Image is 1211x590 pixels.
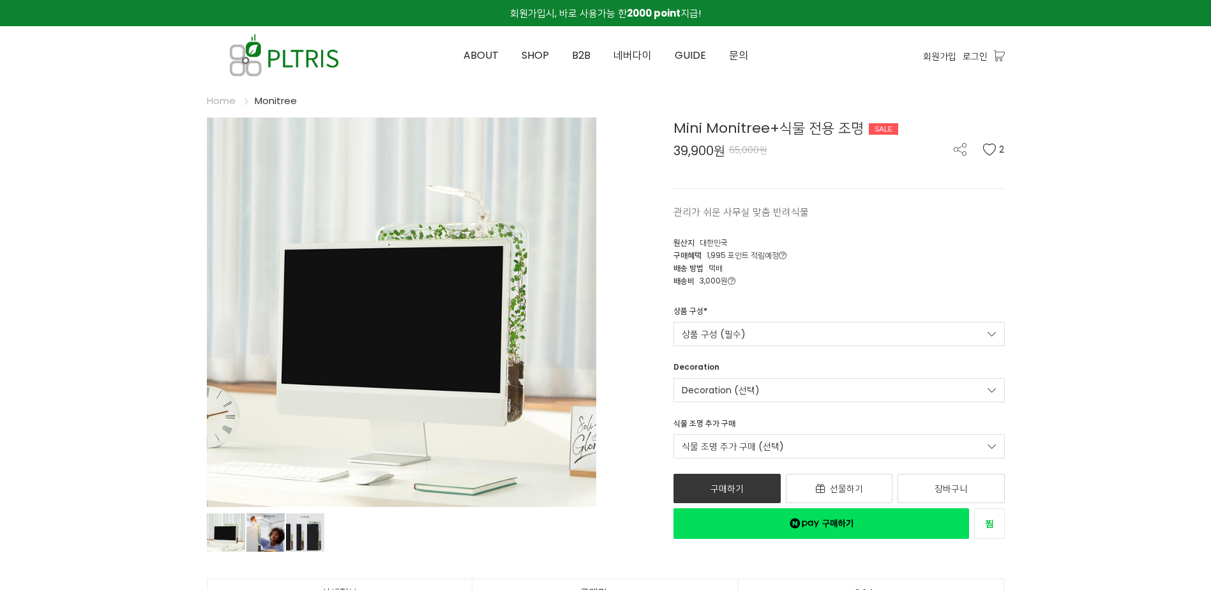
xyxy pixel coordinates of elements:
a: 장바구니 [898,474,1005,503]
div: SALE [869,123,898,135]
div: 상품 구성 [673,305,707,322]
span: 39,900원 [673,144,725,157]
span: ABOUT [463,48,499,63]
a: 새창 [673,508,969,539]
a: SHOP [510,27,560,84]
span: 배송비 [673,275,695,286]
span: 2 [999,143,1005,156]
a: 로그인 [963,49,988,63]
a: ABOUT [452,27,510,84]
span: 구매혜택 [673,250,702,261]
a: 회원가입 [923,49,956,63]
span: 선물하기 [830,482,863,495]
span: 문의 [729,48,748,63]
a: Home [207,94,236,107]
strong: 2000 point [627,6,681,20]
a: 새창 [974,508,1005,539]
a: GUIDE [663,27,718,84]
a: Decoration (선택) [673,378,1005,402]
span: 대한민국 [700,237,728,248]
a: 상품 구성 (필수) [673,322,1005,346]
span: 원산지 [673,237,695,248]
a: 선물하기 [786,474,893,503]
a: 구매하기 [673,474,781,503]
a: 문의 [718,27,760,84]
span: 회원가입시, 바로 사용가능 한 지급! [510,6,701,20]
a: Monitree [255,94,297,107]
a: 네버다이 [602,27,663,84]
span: 네버다이 [613,48,652,63]
span: SHOP [522,48,549,63]
p: 관리가 쉬운 사무실 맞춤 반려식물 [673,204,1005,220]
span: 1,995 포인트 적립예정 [707,250,786,261]
span: GUIDE [675,48,706,63]
div: Decoration [673,361,719,378]
span: B2B [572,48,590,63]
a: B2B [560,27,602,84]
div: Mini Monitree+식물 전용 조명 [673,117,1005,139]
span: 배송 방법 [673,262,703,273]
div: 식물 조명 추가 구매 [673,418,735,434]
span: 택배 [709,262,723,273]
span: 3,000원 [700,275,735,286]
a: 식물 조명 추가 구매 (선택) [673,434,1005,458]
button: 2 [982,143,1005,156]
span: 65,000원 [729,144,767,156]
